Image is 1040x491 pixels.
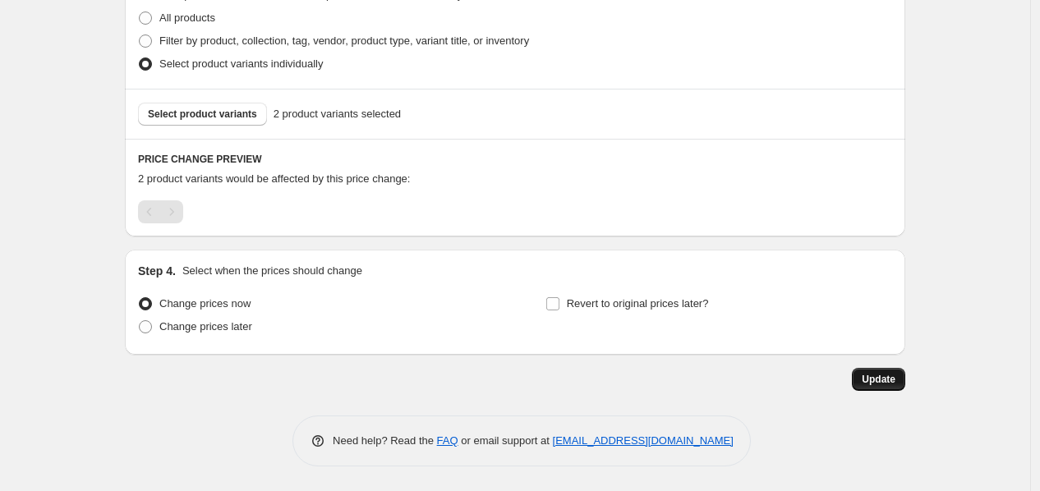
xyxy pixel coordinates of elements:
[138,103,267,126] button: Select product variants
[159,11,215,24] span: All products
[159,34,529,47] span: Filter by product, collection, tag, vendor, product type, variant title, or inventory
[274,106,401,122] span: 2 product variants selected
[138,200,183,223] nav: Pagination
[458,434,553,447] span: or email support at
[148,108,257,121] span: Select product variants
[437,434,458,447] a: FAQ
[159,320,252,333] span: Change prices later
[553,434,734,447] a: [EMAIL_ADDRESS][DOMAIN_NAME]
[862,373,895,386] span: Update
[333,434,437,447] span: Need help? Read the
[567,297,709,310] span: Revert to original prices later?
[138,153,892,166] h6: PRICE CHANGE PREVIEW
[852,368,905,391] button: Update
[159,297,251,310] span: Change prices now
[138,172,410,185] span: 2 product variants would be affected by this price change:
[159,57,323,70] span: Select product variants individually
[138,263,176,279] h2: Step 4.
[182,263,362,279] p: Select when the prices should change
